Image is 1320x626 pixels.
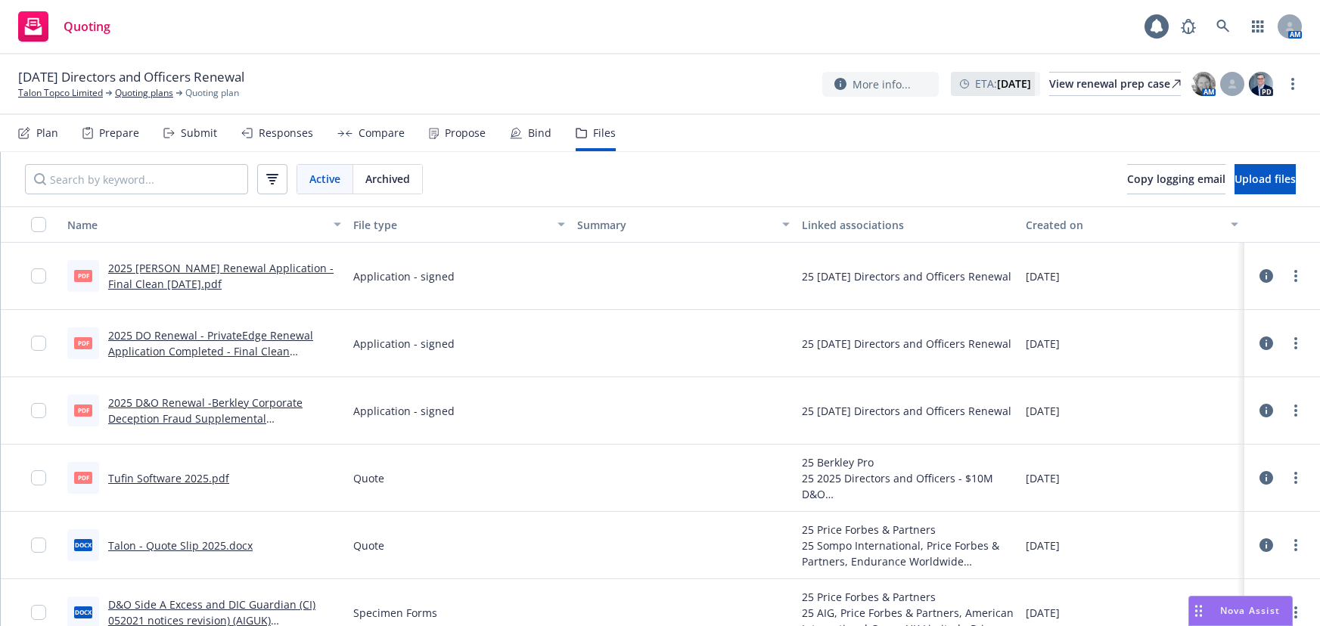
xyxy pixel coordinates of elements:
a: Switch app [1243,11,1273,42]
button: File type [347,206,572,243]
div: Linked associations [802,217,1014,233]
button: Linked associations [796,206,1020,243]
div: Compare [359,127,405,139]
button: More info... [822,72,939,97]
span: Quote [353,538,384,553]
a: Quoting [12,5,116,48]
button: Created on [1020,206,1244,243]
img: photo [1249,72,1273,96]
div: Plan [36,127,58,139]
div: Name [67,217,325,233]
a: more [1287,334,1305,352]
span: Application - signed [353,268,455,284]
span: [DATE] Directors and Officers Renewal [18,68,244,86]
a: more [1287,603,1305,621]
span: [DATE] [1026,470,1060,486]
input: Search by keyword... [25,164,248,194]
div: 25 2025 Directors and Officers - $10M D&O [802,470,1014,502]
a: 2025 DO Renewal - PrivateEdge Renewal Application Completed - Final Clean [DATE].docx.pdf [108,328,313,374]
input: Toggle Row Selected [31,336,46,351]
a: 2025 [PERSON_NAME] Renewal Application -Final Clean [DATE].pdf [108,261,334,291]
span: [DATE] [1026,403,1060,419]
span: Active [309,171,340,187]
span: [DATE] [1026,605,1060,621]
span: Application - signed [353,336,455,352]
button: Nova Assist [1188,596,1293,626]
button: Copy logging email [1127,164,1225,194]
span: Application - signed [353,403,455,419]
div: Propose [445,127,486,139]
a: Quoting plans [115,86,173,100]
a: 2025 D&O Renewal -Berkley Corporate Deception Fraud Supplemental Questionnaire - Final Clean [DAT... [108,395,304,442]
span: Archived [365,171,410,187]
span: Copy logging email [1127,172,1225,186]
div: Submit [181,127,217,139]
div: 25 Price Forbes & Partners [802,522,1014,538]
span: [DATE] [1026,336,1060,352]
span: Quoting plan [185,86,239,100]
div: 25 Berkley Pro [802,454,1014,470]
div: Summary [577,217,773,233]
a: Search [1208,11,1238,42]
span: Quoting [64,20,110,33]
a: Talon - Quote Slip 2025.docx [108,538,253,553]
span: pdf [74,337,92,349]
div: Prepare [99,127,139,139]
strong: [DATE] [997,76,1031,91]
span: More info... [853,76,911,92]
div: Files [593,127,616,139]
div: Created on [1026,217,1222,233]
input: Toggle Row Selected [31,538,46,553]
span: pdf [74,472,92,483]
span: docx [74,539,92,550]
div: Responses [259,127,313,139]
a: Tufin Software 2025.pdf [108,471,229,485]
a: more [1287,267,1305,285]
input: Toggle Row Selected [31,403,46,418]
input: Toggle Row Selected [31,268,46,284]
span: Specimen Forms [353,605,437,621]
div: Drag to move [1189,597,1208,625]
input: Toggle Row Selected [31,605,46,620]
span: Nova Assist [1220,604,1280,617]
span: [DATE] [1026,538,1060,553]
div: Bind [528,127,551,139]
input: Toggle Row Selected [31,470,46,485]
button: Upload files [1235,164,1296,194]
span: pdf [74,270,92,281]
input: Select all [31,217,46,232]
div: 25 [DATE] Directors and Officers Renewal [802,268,1011,284]
a: more [1287,536,1305,554]
span: [DATE] [1026,268,1060,284]
span: docx [74,606,92,618]
div: File type [353,217,549,233]
a: more [1287,469,1305,487]
div: View renewal prep case [1049,73,1181,95]
button: Name [61,206,347,243]
a: more [1287,401,1305,420]
a: View renewal prep case [1049,72,1181,96]
button: Summary [571,206,796,243]
a: more [1284,75,1302,93]
span: ETA : [975,76,1031,91]
a: Report a Bug [1173,11,1204,42]
div: 25 Price Forbes & Partners [802,589,1014,605]
span: Upload files [1235,172,1296,186]
div: 25 [DATE] Directors and Officers Renewal [802,403,1011,419]
div: 25 Sompo International, Price Forbes & Partners, Endurance Worldwide Insurance Limited - Price Fo... [802,538,1014,569]
span: pdf [74,404,92,416]
div: 25 [DATE] Directors and Officers Renewal [802,336,1011,352]
span: Quote [353,470,384,486]
a: Talon Topco Limited [18,86,103,100]
img: photo [1191,72,1216,96]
